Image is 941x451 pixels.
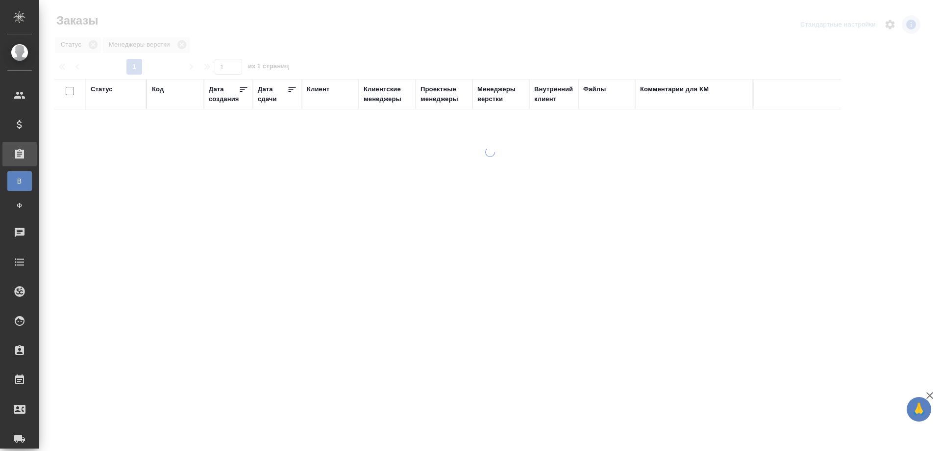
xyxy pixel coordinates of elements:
[911,399,927,420] span: 🙏
[7,171,32,191] a: В
[258,84,287,104] div: Дата сдачи
[91,84,113,94] div: Статус
[534,84,573,104] div: Внутренний клиент
[152,84,164,94] div: Код
[640,84,709,94] div: Комментарии для КМ
[12,201,27,211] span: Ф
[583,84,606,94] div: Файлы
[421,84,468,104] div: Проектные менеджеры
[7,196,32,215] a: Ф
[12,176,27,186] span: В
[477,84,524,104] div: Менеджеры верстки
[307,84,329,94] div: Клиент
[907,397,931,422] button: 🙏
[364,84,411,104] div: Клиентские менеджеры
[209,84,239,104] div: Дата создания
